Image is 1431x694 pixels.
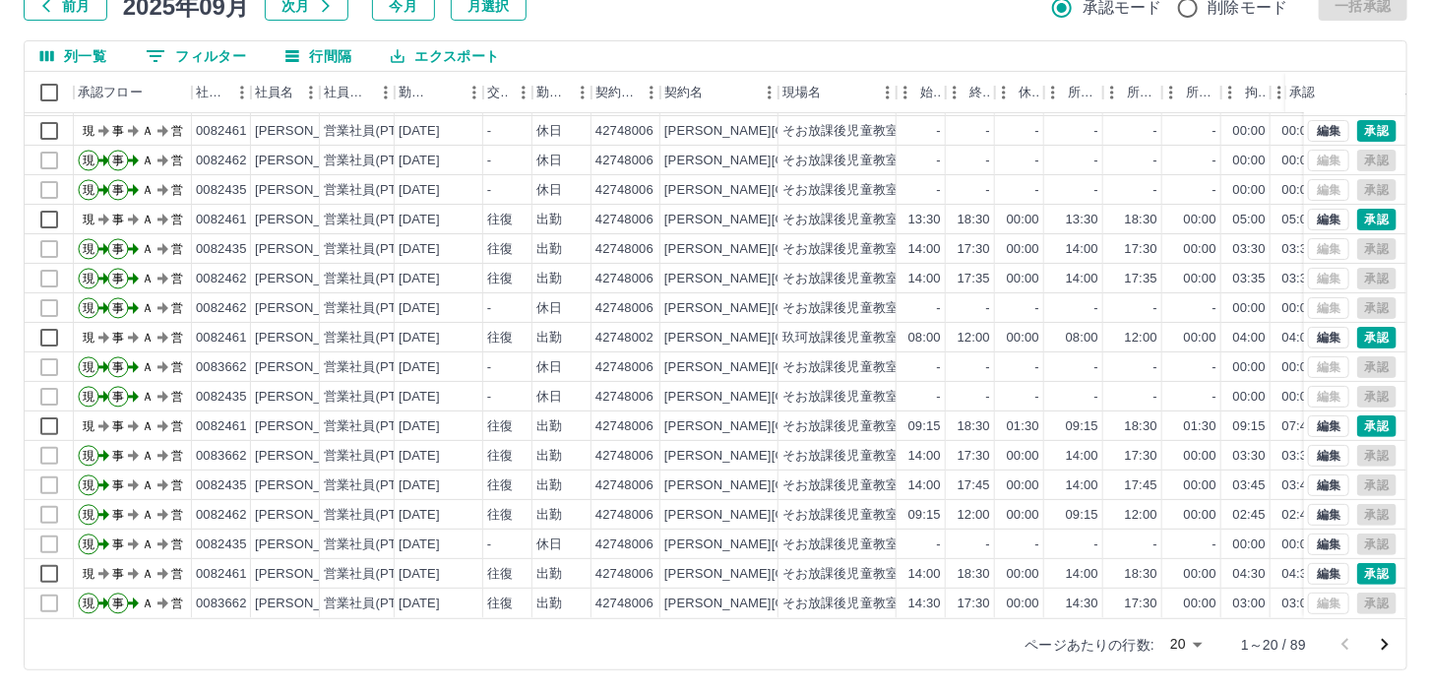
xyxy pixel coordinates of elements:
div: - [986,152,990,170]
div: - [986,181,990,200]
div: [DATE] [399,388,440,407]
div: - [1213,122,1216,141]
div: 00:00 [1184,270,1216,288]
div: 42748006 [595,211,653,229]
div: 始業 [920,72,942,113]
div: [PERSON_NAME] [255,122,362,141]
div: 03:35 [1233,270,1266,288]
div: 営業社員(PT契約) [324,388,427,407]
div: 社員番号 [192,72,251,113]
div: 出勤 [536,211,562,229]
div: 14:00 [908,240,941,259]
div: - [487,388,491,407]
text: 事 [112,331,124,345]
div: そお放課後児童教室 [782,211,899,229]
text: 現 [83,124,94,138]
div: [DATE] [399,299,440,318]
div: 社員名 [255,72,293,113]
div: 00:00 [1007,211,1039,229]
div: 00:00 [1282,152,1315,170]
button: 列選択 [25,41,122,71]
div: 0082461 [196,122,247,141]
div: - [1153,388,1157,407]
div: 勤務日 [395,72,483,113]
div: 13:30 [908,211,941,229]
div: 03:30 [1233,240,1266,259]
text: Ａ [142,183,154,197]
button: メニュー [637,78,666,107]
button: 承認 [1357,120,1397,142]
button: 編集 [1308,563,1349,585]
div: 00:00 [1184,329,1216,347]
button: 編集 [1308,209,1349,230]
div: 00:00 [1007,329,1039,347]
div: そお放課後児童教室 [782,181,899,200]
div: 社員名 [251,72,320,113]
div: [PERSON_NAME] [255,240,362,259]
div: - [1035,152,1039,170]
div: 17:30 [1125,240,1157,259]
div: [PERSON_NAME] [255,299,362,318]
div: [DATE] [399,270,440,288]
div: - [937,299,941,318]
div: - [1094,152,1098,170]
div: - [1213,181,1216,200]
div: 終業 [969,72,991,113]
div: 0082462 [196,152,247,170]
div: [PERSON_NAME][GEOGRAPHIC_DATA] [664,240,907,259]
button: エクスポート [375,41,515,71]
div: 契約コード [591,72,660,113]
div: 拘束 [1221,72,1271,113]
div: [PERSON_NAME][GEOGRAPHIC_DATA] [664,299,907,318]
text: 現 [83,360,94,374]
div: 往復 [487,329,513,347]
button: 承認 [1357,327,1397,348]
div: [DATE] [399,152,440,170]
button: 編集 [1308,415,1349,437]
text: 事 [112,360,124,374]
div: そお放課後児童教室 [782,358,899,377]
div: 社員区分 [324,72,371,113]
div: [DATE] [399,417,440,436]
div: 00:00 [1233,152,1266,170]
div: 17:35 [1125,270,1157,288]
div: 0082435 [196,240,247,259]
text: 事 [112,124,124,138]
button: メニュー [568,78,597,107]
div: - [1213,358,1216,377]
div: 18:30 [958,417,990,436]
div: 休日 [536,152,562,170]
div: 42748006 [595,152,653,170]
div: - [986,299,990,318]
div: 0083662 [196,358,247,377]
text: 営 [171,154,183,167]
text: 現 [83,242,94,256]
div: 18:30 [1125,417,1157,436]
div: [PERSON_NAME][GEOGRAPHIC_DATA] [664,270,907,288]
text: 営 [171,360,183,374]
text: 事 [112,272,124,285]
text: 現 [83,154,94,167]
div: そお放課後児童教室 [782,299,899,318]
div: 04:00 [1233,329,1266,347]
div: - [1035,299,1039,318]
text: Ａ [142,154,154,167]
text: 現 [83,272,94,285]
div: 営業社員(PT契約) [324,329,427,347]
button: フィルター表示 [130,41,262,71]
div: 交通費 [483,72,532,113]
div: [PERSON_NAME][GEOGRAPHIC_DATA] [664,211,907,229]
div: 04:00 [1282,329,1315,347]
div: - [487,299,491,318]
button: 編集 [1308,474,1349,496]
div: 07:45 [1282,417,1315,436]
div: 玖珂放課後児童教室 [782,329,899,347]
div: - [1035,388,1039,407]
div: 営業社員(PT契約) [324,122,427,141]
button: 行間隔 [270,41,367,71]
div: 契約名 [664,72,703,113]
button: 次のページへ [1365,625,1404,664]
div: - [1035,122,1039,141]
div: 承認フロー [74,72,192,113]
text: 営 [171,242,183,256]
